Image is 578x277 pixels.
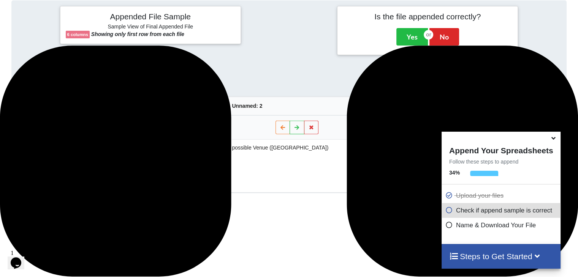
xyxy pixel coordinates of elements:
h4: Append Your Spreadsheets [442,144,561,155]
iframe: chat widget [8,153,144,243]
p: Name & Download Your File [445,220,559,230]
h4: Steps to Get Started [449,252,553,261]
p: Check if append sample is correct [445,206,559,215]
p: Upload your files [445,191,559,200]
b: 34 % [449,170,460,176]
span: Welcome to our site, if you need help simply reply to this message, we are online and ready to help. [3,3,125,15]
div: Welcome to our site, if you need help simply reply to this message, we are online and ready to help. [3,3,140,15]
iframe: chat widget [8,247,32,269]
p: Follow these steps to append [442,158,561,165]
